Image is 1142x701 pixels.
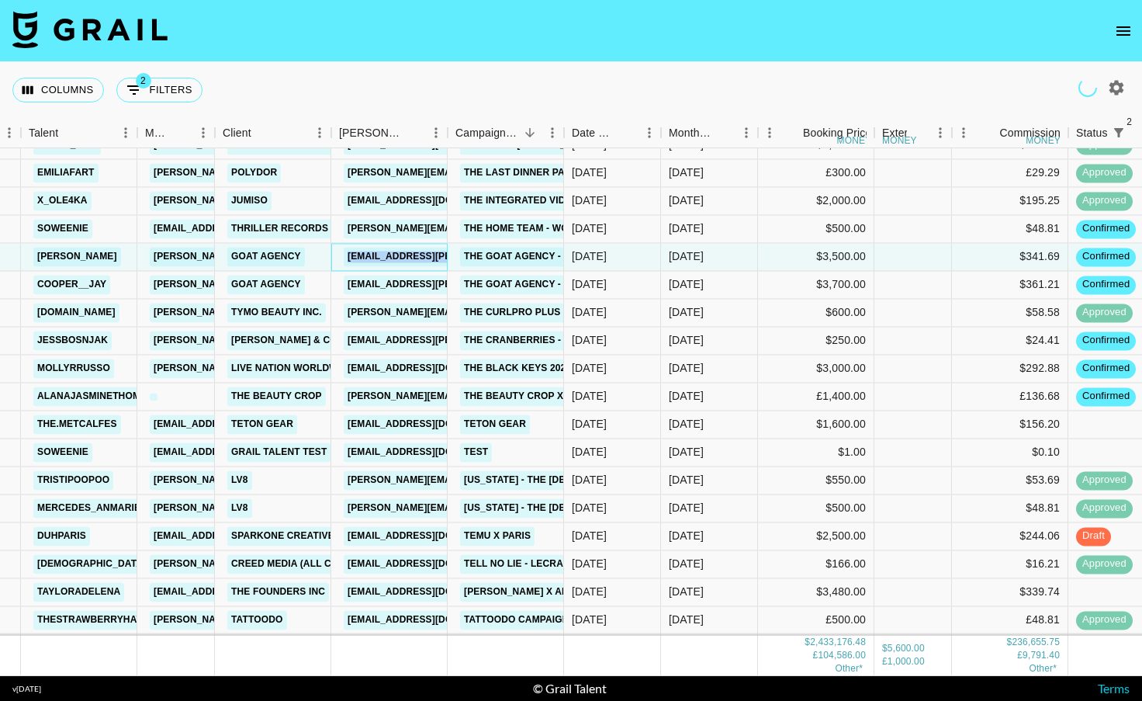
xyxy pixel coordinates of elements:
[758,215,874,243] div: $500.00
[1026,136,1061,145] div: money
[572,417,607,432] div: 2/5/2025
[661,118,758,148] div: Month Due
[344,219,597,238] a: [PERSON_NAME][EMAIL_ADDRESS][DOMAIN_NAME]
[460,331,831,350] a: The Cranberries - No Need To Argue - 30th Anniversary - Zombie (IG)
[344,191,517,210] a: [EMAIL_ADDRESS][DOMAIN_NAME]
[344,526,517,546] a: [EMAIL_ADDRESS][DOMAIN_NAME]
[150,331,403,350] a: [PERSON_NAME][EMAIL_ADDRESS][DOMAIN_NAME]
[952,215,1068,243] div: $48.81
[460,582,587,602] a: [PERSON_NAME] x anua
[572,165,607,181] div: 7/23/2025
[227,303,326,322] a: TYMO BEAUTY INC.
[952,522,1068,550] div: $244.06
[227,135,362,154] a: Salmon Studios Limited
[669,417,704,432] div: Aug '25
[170,122,192,144] button: Sort
[952,634,1068,662] div: $180.61
[1076,390,1136,404] span: confirmed
[344,470,597,490] a: [PERSON_NAME][EMAIL_ADDRESS][DOMAIN_NAME]
[344,498,597,518] a: [PERSON_NAME][EMAIL_ADDRESS][DOMAIN_NAME]
[572,501,607,516] div: 8/15/2025
[1017,649,1023,662] div: £
[460,470,662,490] a: [US_STATE] - The [DEMOGRAPHIC_DATA]
[344,554,517,574] a: [EMAIL_ADDRESS][DOMAIN_NAME]
[33,610,159,630] a: thestrawberryhayes
[227,526,379,546] a: Sparkone Creative Limited
[758,187,874,215] div: $2,000.00
[403,122,424,144] button: Sort
[460,275,876,294] a: The Goat Agency - Qualcomm Snapdragon Back to School x [PERSON_NAME]
[150,275,403,294] a: [PERSON_NAME][EMAIL_ADDRESS][DOMAIN_NAME]
[572,118,616,148] div: Date Created
[758,522,874,550] div: $2,500.00
[227,582,329,602] a: The Founders Inc
[758,299,874,327] div: $600.00
[33,526,90,546] a: duhparis
[227,470,252,490] a: LV8
[952,159,1068,187] div: £29.29
[572,137,607,153] div: 8/13/2025
[114,121,137,144] button: Menu
[460,415,530,434] a: Teton Gear
[564,118,661,148] div: Date Created
[460,247,876,266] a: The Goat Agency - Qualcomm Snapdragon Back to School x [PERSON_NAME]
[116,78,202,102] button: Show filters
[837,136,872,145] div: money
[758,578,874,606] div: $3,480.00
[460,442,492,462] a: TEst
[669,361,704,377] div: Aug '25
[33,219,92,238] a: soweenie
[572,585,607,600] div: 7/30/2025
[150,219,324,238] a: [EMAIL_ADDRESS][DOMAIN_NAME]
[572,529,607,544] div: 6/24/2025
[58,122,80,144] button: Sort
[669,165,704,181] div: Aug '25
[952,411,1068,439] div: $156.20
[1076,222,1136,237] span: confirmed
[215,118,331,148] div: Client
[758,411,874,439] div: $1,600.00
[21,118,137,148] div: Talent
[669,277,704,293] div: Aug '25
[227,247,305,266] a: Goat Agency
[344,359,517,378] a: [EMAIL_ADDRESS][DOMAIN_NAME]
[758,159,874,187] div: £300.00
[572,305,607,321] div: 8/7/2025
[882,136,917,145] div: money
[460,526,535,546] a: Temu X Paris
[227,610,287,630] a: Tattoodo
[150,303,562,322] a: [PERSON_NAME][EMAIL_ADDRESS][PERSON_NAME][PERSON_NAME][DOMAIN_NAME]
[448,118,564,148] div: Campaign (Type)
[460,387,699,406] a: The Beauty Crop x [PERSON_NAME] (August)
[455,118,519,148] div: Campaign (Type)
[150,191,562,210] a: [PERSON_NAME][EMAIL_ADDRESS][PERSON_NAME][PERSON_NAME][DOMAIN_NAME]
[572,473,607,488] div: 8/14/2025
[29,118,58,148] div: Talent
[758,243,874,271] div: $3,500.00
[669,118,713,148] div: Month Due
[33,498,150,518] a: mercedes_anmarie_
[344,163,677,182] a: [PERSON_NAME][EMAIL_ADDRESS][PERSON_NAME][DOMAIN_NAME]
[344,275,597,294] a: [EMAIL_ADDRESS][PERSON_NAME][DOMAIN_NAME]
[33,331,112,350] a: jessbosnjak
[33,387,157,406] a: alanajasminethomas
[1108,122,1130,144] div: 2 active filters
[835,663,863,674] span: € 11,120.00, CA$ 14,267.46, AU$ 1,500.00
[1076,278,1136,293] span: confirmed
[669,529,704,544] div: Aug '25
[810,636,866,649] div: 2,433,176.48
[758,121,781,144] button: Menu
[758,467,874,495] div: $550.00
[978,122,999,144] button: Sort
[1012,636,1060,649] div: 236,655.75
[227,331,362,350] a: [PERSON_NAME] & Co LLC
[33,247,121,266] a: [PERSON_NAME]
[227,498,252,518] a: LV8
[572,249,607,265] div: 8/4/2025
[145,118,170,148] div: Manager
[33,442,92,462] a: soweenie
[137,118,215,148] div: Manager
[33,191,92,210] a: x_ole4ka
[803,118,871,148] div: Booking Price
[952,383,1068,411] div: £136.68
